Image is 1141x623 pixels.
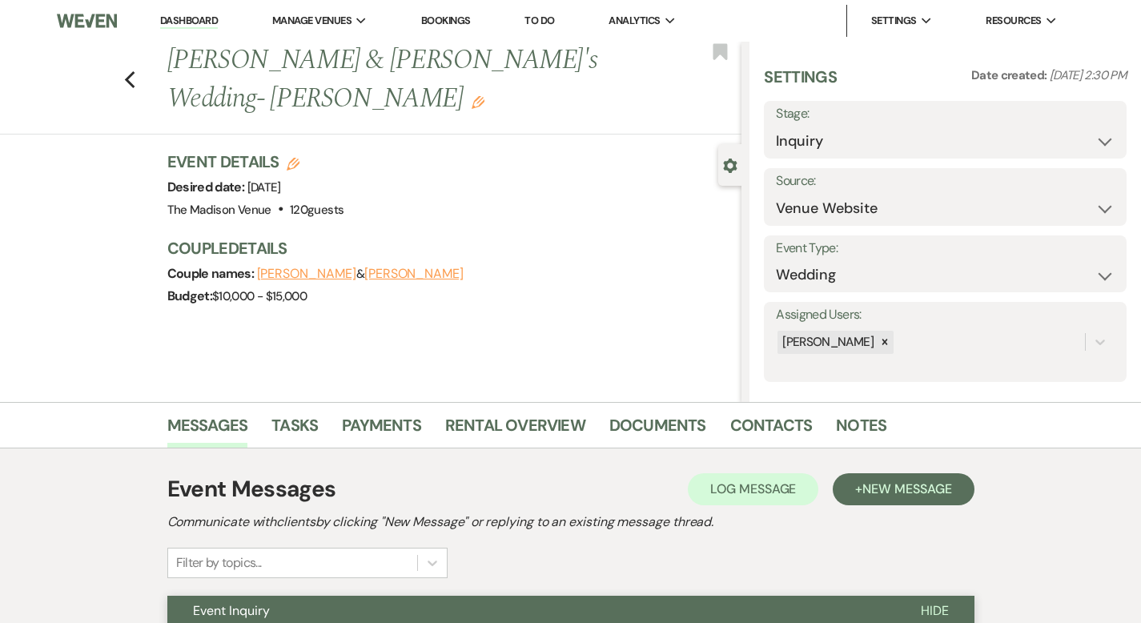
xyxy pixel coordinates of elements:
a: Notes [836,412,886,448]
h1: [PERSON_NAME] & [PERSON_NAME]'s Wedding- [PERSON_NAME] [167,42,621,118]
span: Budget: [167,287,213,304]
a: Documents [609,412,706,448]
div: Filter by topics... [176,553,262,573]
h1: Event Messages [167,472,336,506]
span: $10,000 - $15,000 [212,288,307,304]
a: Contacts [730,412,813,448]
span: Desired date: [167,179,247,195]
a: Tasks [271,412,318,448]
button: Log Message [688,473,818,505]
span: Hide [921,602,949,619]
span: 120 guests [290,202,344,218]
div: [PERSON_NAME] [777,331,876,354]
span: Couple names: [167,265,257,282]
h3: Settings [764,66,837,101]
label: Stage: [776,102,1115,126]
span: New Message [862,480,951,497]
img: Weven Logo [57,4,117,38]
button: [PERSON_NAME] [364,267,464,280]
a: Messages [167,412,248,448]
button: +New Message [833,473,974,505]
a: Rental Overview [445,412,585,448]
span: Resources [986,13,1041,29]
span: The Madison Venue [167,202,271,218]
a: To Do [524,14,554,27]
h2: Communicate with clients by clicking "New Message" or replying to an existing message thread. [167,512,974,532]
label: Event Type: [776,237,1115,260]
span: Analytics [609,13,660,29]
a: Bookings [421,14,471,27]
button: Close lead details [723,157,737,172]
label: Source: [776,170,1115,193]
button: [PERSON_NAME] [257,267,356,280]
a: Payments [342,412,421,448]
span: Date created: [971,67,1050,83]
span: Log Message [710,480,796,497]
span: & [257,266,464,282]
h3: Couple Details [167,237,726,259]
span: Settings [871,13,917,29]
a: Dashboard [160,14,218,29]
span: [DATE] 2:30 PM [1050,67,1127,83]
h3: Event Details [167,151,344,173]
span: Manage Venues [272,13,352,29]
button: Edit [472,94,484,109]
span: Event Inquiry [193,602,270,619]
label: Assigned Users: [776,303,1115,327]
span: [DATE] [247,179,281,195]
